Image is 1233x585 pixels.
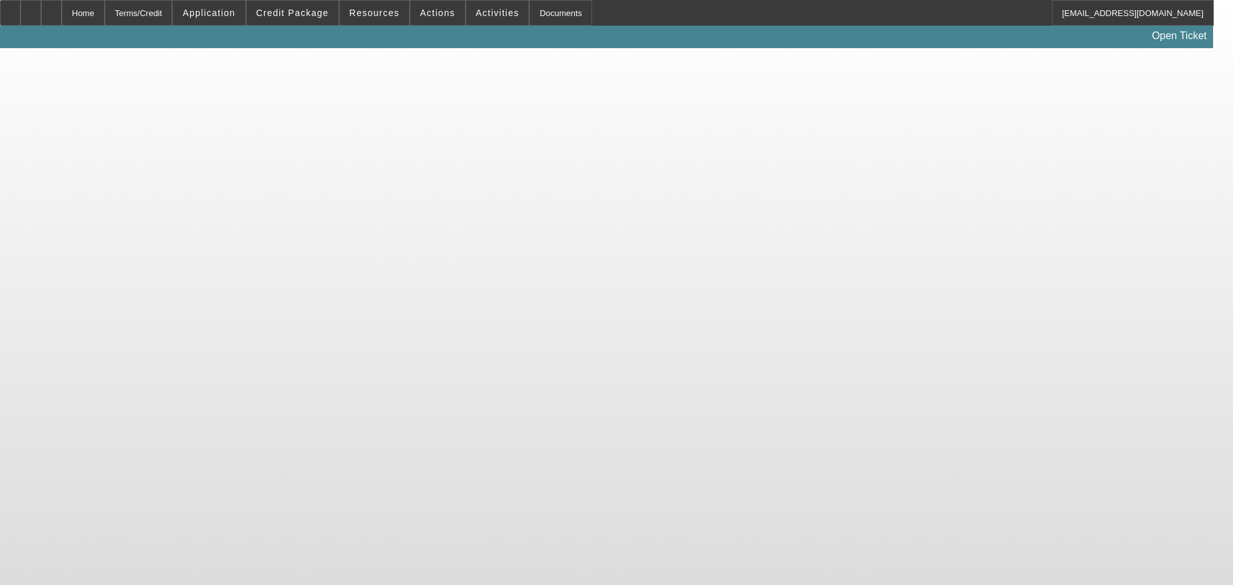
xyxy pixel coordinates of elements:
span: Resources [349,8,399,18]
button: Application [173,1,245,25]
button: Activities [466,1,529,25]
span: Credit Package [256,8,329,18]
button: Credit Package [247,1,338,25]
a: Open Ticket [1147,25,1212,47]
span: Application [182,8,235,18]
button: Resources [340,1,409,25]
button: Actions [410,1,465,25]
span: Activities [476,8,520,18]
span: Actions [420,8,455,18]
